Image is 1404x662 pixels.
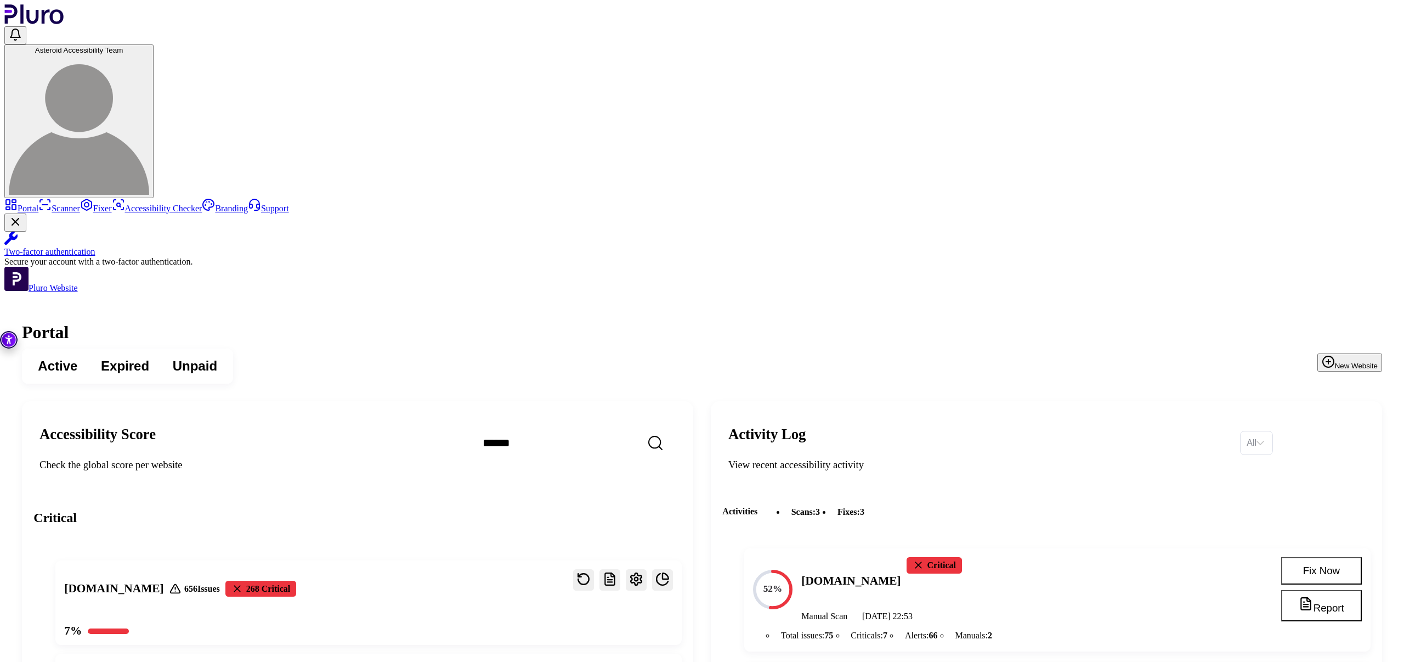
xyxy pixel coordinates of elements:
[101,357,149,375] span: Expired
[949,628,998,643] li: Manuals :
[161,353,229,379] button: Unpaid
[801,573,901,589] h4: [DOMAIN_NAME]
[626,569,646,591] button: Open settings
[824,631,833,640] span: 75
[728,458,1228,473] div: View recent accessibility activity
[38,357,77,375] span: Active
[801,610,1258,622] div: Manual Scan [DATE] 22:53
[33,509,681,526] h3: Critical
[112,204,202,213] a: Accessibility Checker
[573,569,593,591] button: Reset the cache
[4,204,38,213] a: Portal
[883,631,887,640] span: 7
[1240,431,1273,455] div: Set sorting
[38,204,80,213] a: Scanner
[225,581,296,597] div: 268 Critical
[599,569,620,591] button: Reports
[173,357,217,375] span: Unpaid
[4,26,26,44] button: Open notifications, you have 0 new notifications
[785,504,826,519] li: scans :
[763,584,783,594] text: 52%
[202,204,248,213] a: Branding
[728,425,1228,443] h2: Activity Log
[22,322,1382,343] h1: Portal
[64,581,163,597] h3: [DOMAIN_NAME]
[89,353,161,379] button: Expired
[9,54,149,195] img: Asteroid Accessibility Team
[248,204,289,213] a: Support
[64,623,82,639] div: 7 %
[1317,354,1382,372] button: New Website
[1281,557,1362,584] button: Fix Now
[471,428,723,458] input: Search
[4,44,154,198] button: Asteroid Accessibility TeamAsteroid Accessibility Team
[845,628,893,643] li: Criticals :
[80,204,112,213] a: Fixer
[39,458,459,473] div: Check the global score per website
[988,631,992,640] span: 2
[4,232,1400,257] a: Two-factor authentication
[831,504,870,519] li: fixes :
[4,214,26,232] button: Close Two-factor authentication notification
[860,507,864,517] span: 3
[775,628,839,643] li: Total issues :
[4,16,64,26] a: Logo
[929,631,937,640] span: 66
[722,496,1370,528] div: Activities
[4,257,1400,267] div: Secure your account with a two-factor authentication.
[816,507,820,517] span: 3
[4,198,1400,293] aside: Sidebar menu
[39,425,459,443] h2: Accessibility Score
[4,283,78,293] a: Open Pluro Website
[26,353,89,379] button: Active
[35,46,123,54] span: Asteroid Accessibility Team
[4,247,1400,257] div: Two-factor authentication
[907,557,961,573] div: Critical
[899,628,943,643] li: Alerts :
[169,583,220,594] div: 656 Issues
[652,569,672,591] button: Open website overview
[1281,590,1362,621] button: Report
